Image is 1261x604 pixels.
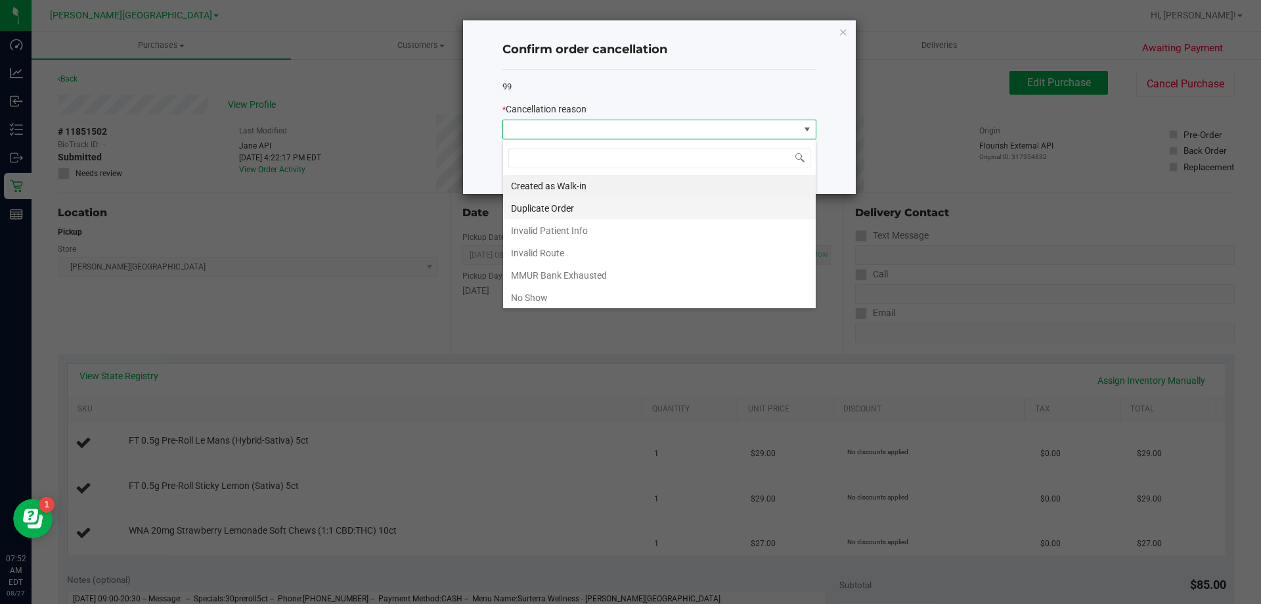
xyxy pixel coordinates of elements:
li: Invalid Patient Info [503,220,816,242]
button: Close [839,24,848,39]
h4: Confirm order cancellation [502,41,816,58]
li: Created as Walk-in [503,175,816,197]
span: Cancellation reason [506,104,586,114]
span: 99 [502,81,512,91]
li: No Show [503,287,816,309]
li: MMUR Bank Exhausted [503,264,816,287]
li: Invalid Route [503,242,816,264]
iframe: Resource center [13,499,53,538]
li: Duplicate Order [503,197,816,220]
iframe: Resource center unread badge [39,497,55,513]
